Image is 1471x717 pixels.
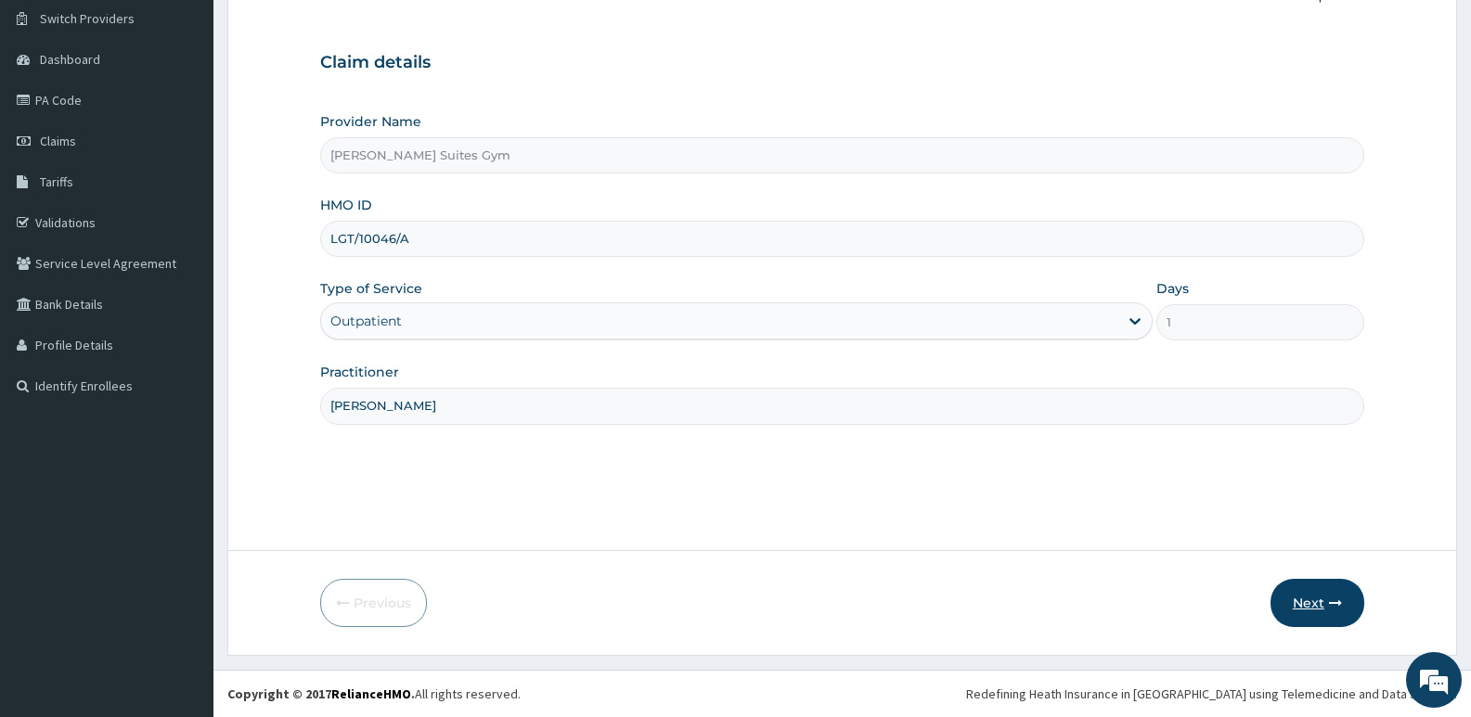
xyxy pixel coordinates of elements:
[320,221,1364,257] input: Enter HMO ID
[108,234,256,421] span: We're online!
[9,506,354,571] textarea: Type your message and hit 'Enter'
[320,388,1364,424] input: Enter Name
[213,670,1471,717] footer: All rights reserved.
[40,10,135,27] span: Switch Providers
[320,53,1364,73] h3: Claim details
[304,9,349,54] div: Minimize live chat window
[320,579,427,627] button: Previous
[331,685,411,702] a: RelianceHMO
[320,363,399,381] label: Practitioner
[227,685,415,702] strong: Copyright © 2017 .
[320,196,372,214] label: HMO ID
[1156,279,1189,298] label: Days
[34,93,75,139] img: d_794563401_company_1708531726252_794563401
[40,173,73,190] span: Tariffs
[320,279,422,298] label: Type of Service
[40,51,100,68] span: Dashboard
[97,104,312,128] div: Chat with us now
[1271,579,1364,627] button: Next
[320,112,421,131] label: Provider Name
[966,685,1457,703] div: Redefining Heath Insurance in [GEOGRAPHIC_DATA] using Telemedicine and Data Science!
[40,133,76,149] span: Claims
